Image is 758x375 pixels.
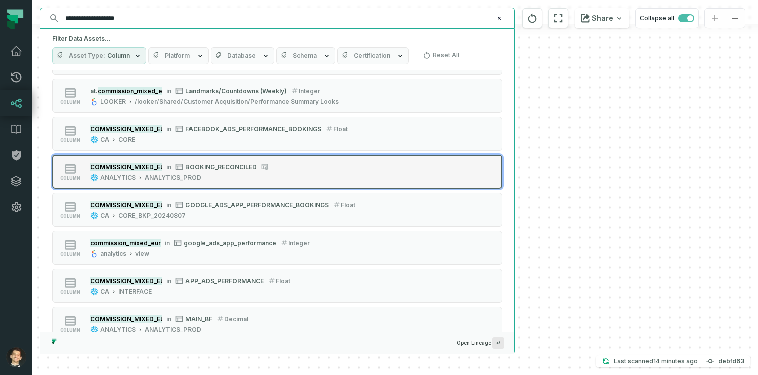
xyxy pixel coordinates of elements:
span: column [60,138,80,143]
span: Landmarks/Countdowns (Weekly) [185,87,287,95]
div: analytics [100,250,126,258]
div: CA [100,288,109,296]
span: Schema [293,52,317,60]
div: /looker/Shared/Customer Acquisition/Performance Summary Looks [135,98,339,106]
div: COMMISSION_MIXED_EUR [90,201,162,209]
span: Database [227,52,256,60]
button: Last scanned[DATE] 7:00:27 AMdebfd63 [596,355,750,367]
span: Column [107,52,130,60]
button: columnat.commission_mixed_eurinLandmarks/Countdowns (Weekly)integerLOOKER/looker/Shared/Customer ... [52,79,502,113]
span: in [166,315,171,323]
span: in [166,163,171,171]
span: BOOKING_RECONCILED [185,163,257,171]
mark: COMMISSION_MIXED_EUR [90,163,169,171]
span: decimal [224,315,248,323]
span: column [60,328,80,333]
div: CORE [118,136,135,144]
button: Share [575,8,629,28]
span: column [60,290,80,295]
div: COMMISSION_MIXED_EUR [90,315,162,323]
span: MAIN_BF [185,315,212,323]
div: ANALYTICS [100,174,136,182]
button: columnCOMMISSION_MIXED_EURinFACEBOOK_ADS_PERFORMANCE_BOOKINGSfloatCACORE [52,117,502,151]
span: float [333,125,348,133]
div: ANALYTICS [100,326,136,334]
mark: commission_mixed_eur [98,87,168,95]
button: columnCOMMISSION_MIXED_EURinAPP_ADS_PERFORMANCEfloatCAINTERFACE [52,269,502,303]
button: Schema [276,47,335,64]
h5: Filter Data Assets... [52,35,502,43]
span: APP_ADS_PERFORMANCE [185,277,264,285]
mark: COMMISSION_MIXED_EUR [90,201,169,209]
span: float [341,201,355,209]
span: Platform [165,52,190,60]
div: CA [100,136,109,144]
span: Press ↵ to add a new Data Asset to the graph [492,337,504,349]
span: column [60,214,80,219]
button: Database [211,47,274,64]
span: in [166,125,171,133]
mark: commission_mixed_eur [90,239,161,247]
p: Last scanned [614,356,698,366]
span: in [166,201,171,209]
div: LOOKER [100,98,126,106]
span: column [60,176,80,181]
span: Asset Type [69,52,105,60]
span: FACEBOOK_ADS_PERFORMANCE_BOOKINGS [185,125,321,133]
span: Certification [354,52,390,60]
span: at. [90,87,98,95]
button: Certification [337,47,409,64]
span: in [166,277,171,285]
button: columnCOMMISSION_MIXED_EURinGOOGLE_ADS_APP_PERFORMANCE_BOOKINGSfloatCACORE_BKP_20240807 [52,193,502,227]
div: view [135,250,149,258]
div: CA [100,212,109,220]
span: integer [288,239,310,247]
span: Open Lineage [457,337,504,349]
span: in [165,239,170,247]
button: Clear search query [494,13,504,23]
span: in [166,87,171,95]
mark: COMMISSION_MIXED_EUR [90,277,169,285]
button: Platform [148,47,209,64]
button: zoom out [725,9,745,28]
button: columncommission_mixed_euringoogle_ads_app_performanceintegeranalyticsview [52,231,502,265]
relative-time: Sep 1, 2025, 7:00 AM GMT-3 [653,357,698,365]
button: Asset TypeColumn [52,47,146,64]
div: INTERFACE [118,288,152,296]
span: GOOGLE_ADS_APP_PERFORMANCE_BOOKINGS [185,201,329,209]
mark: COMMISSION_MIXED_EUR [90,315,169,323]
img: avatar of Ricardo Matheus Bertacini Borges [6,347,26,367]
div: COMMISSION_MIXED_EUR [90,125,162,133]
div: booking_flat.commission_mixed_eur [90,87,162,95]
div: ANALYTICS_PROD [145,174,201,182]
div: CORE_BKP_20240807 [118,212,186,220]
button: columnCOMMISSION_MIXED_EURinMAIN_BFdecimalANALYTICSANALYTICS_PROD [52,307,502,341]
span: column [60,252,80,257]
span: column [60,100,80,105]
button: columnCOMMISSION_MIXED_EURinBOOKING_RECONCILEDANALYTICSANALYTICS_PROD [52,155,502,189]
mark: COMMISSION_MIXED_EUR [90,125,169,133]
span: integer [299,87,320,95]
button: Reset All [419,47,463,63]
h4: debfd63 [718,358,744,364]
div: ANALYTICS_PROD [145,326,201,334]
div: COMMISSION_MIXED_EUR [90,163,162,171]
div: Suggestions [40,70,514,332]
span: google_ads_app_performance [184,239,276,247]
div: COMMISSION_MIXED_EUR [90,277,162,285]
span: float [276,277,290,285]
button: Collapse all [635,8,699,28]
